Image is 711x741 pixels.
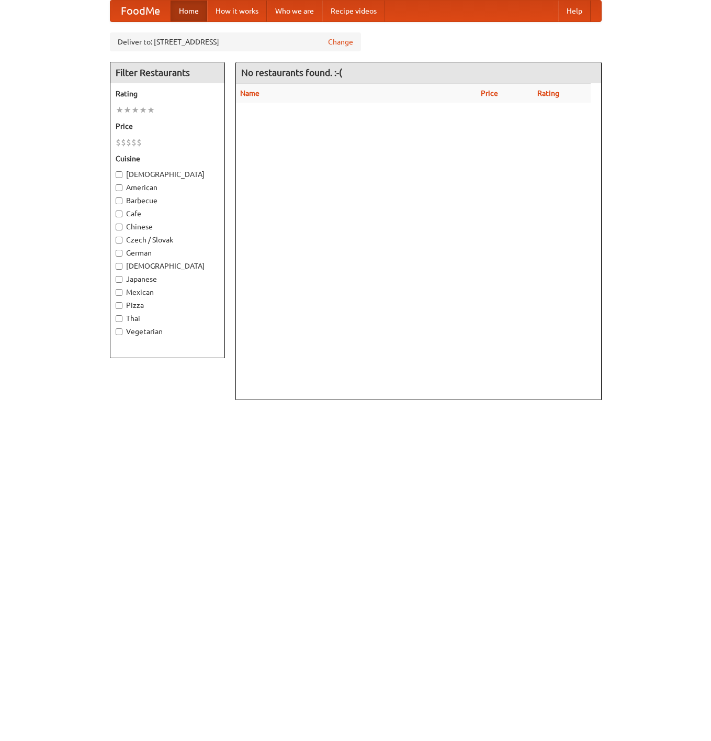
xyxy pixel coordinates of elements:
[116,313,219,324] label: Thai
[171,1,207,21] a: Home
[116,235,219,245] label: Czech / Slovak
[328,37,353,47] a: Change
[267,1,322,21] a: Who we are
[116,104,123,116] li: ★
[207,1,267,21] a: How it works
[241,68,342,78] ng-pluralize: No restaurants found. :-(
[137,137,142,148] li: $
[116,137,121,148] li: $
[139,104,147,116] li: ★
[123,104,131,116] li: ★
[110,62,224,83] h4: Filter Restaurants
[116,195,219,206] label: Barbecue
[126,137,131,148] li: $
[116,89,219,99] h5: Rating
[537,89,559,97] a: Rating
[558,1,591,21] a: Help
[116,274,219,284] label: Japanese
[116,287,219,297] label: Mexican
[116,276,122,283] input: Japanese
[116,300,219,311] label: Pizza
[116,169,219,180] label: [DEMOGRAPHIC_DATA]
[147,104,155,116] li: ★
[110,32,361,51] div: Deliver to: [STREET_ADDRESS]
[116,171,122,178] input: [DEMOGRAPHIC_DATA]
[116,208,219,219] label: Cafe
[322,1,385,21] a: Recipe videos
[116,315,122,322] input: Thai
[116,121,219,131] h5: Price
[110,1,171,21] a: FoodMe
[116,250,122,257] input: German
[240,89,259,97] a: Name
[116,289,122,296] input: Mexican
[116,326,219,337] label: Vegetarian
[121,137,126,148] li: $
[131,137,137,148] li: $
[116,261,219,271] label: [DEMOGRAPHIC_DATA]
[116,182,219,193] label: American
[116,328,122,335] input: Vegetarian
[481,89,498,97] a: Price
[116,263,122,270] input: [DEMOGRAPHIC_DATA]
[116,224,122,230] input: Chinese
[131,104,139,116] li: ★
[116,302,122,309] input: Pizza
[116,211,122,217] input: Cafe
[116,222,219,232] label: Chinese
[116,197,122,204] input: Barbecue
[116,237,122,244] input: Czech / Slovak
[116,184,122,191] input: American
[116,153,219,164] h5: Cuisine
[116,248,219,258] label: German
